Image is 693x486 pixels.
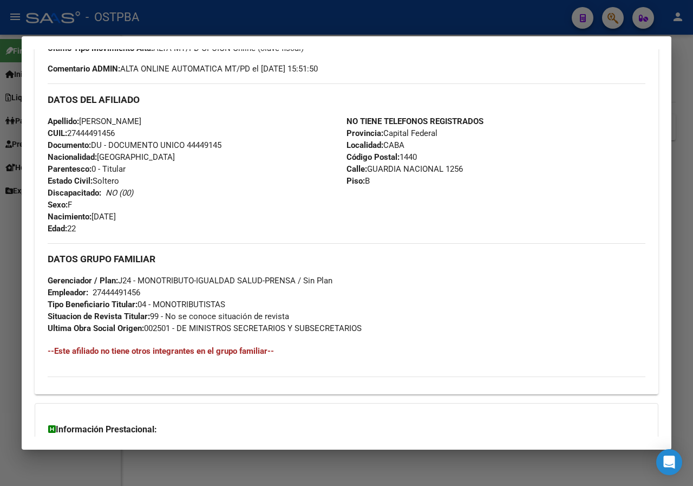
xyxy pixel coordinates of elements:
h3: DATOS DEL AFILIADO [48,94,645,106]
strong: NO TIENE TELEFONOS REGISTRADOS [346,116,483,126]
span: CABA [346,140,404,150]
strong: Nacimiento: [48,212,91,222]
span: 04 - MONOTRIBUTISTAS [48,300,225,309]
span: ALTA ONLINE AUTOMATICA MT/PD el [DATE] 15:51:50 [48,63,318,75]
strong: Discapacitado: [48,188,101,198]
div: 27444491456 [93,287,140,299]
strong: Apellido: [48,116,79,126]
span: B [346,176,370,186]
span: 99 - No se conoce situación de revista [48,312,289,321]
span: 002501 - DE MINISTROS SECRETARIOS Y SUBSECRETARIOS [48,323,362,333]
span: [GEOGRAPHIC_DATA] [48,152,175,162]
span: 22 [48,224,76,234]
strong: Edad: [48,224,67,234]
strong: Tipo Beneficiario Titular: [48,300,138,309]
span: J24 - MONOTRIBUTO-IGUALDAD SALUD-PRENSA / Sin Plan [48,276,332,286]
strong: Empleador: [48,288,88,297]
span: Capital Federal [346,128,437,138]
span: 1440 [346,152,417,162]
strong: CUIL: [48,128,67,138]
strong: Gerenciador / Plan: [48,276,118,286]
strong: Código Postal: [346,152,400,162]
strong: Parentesco: [48,164,91,174]
strong: Localidad: [346,140,383,150]
span: DU - DOCUMENTO UNICO 44449145 [48,140,221,150]
strong: Calle: [346,164,367,174]
span: 27444491456 [48,128,115,138]
span: GUARDIA NACIONAL 1256 [346,164,463,174]
strong: Provincia: [346,128,383,138]
span: F [48,200,72,210]
strong: Ultima Obra Social Origen: [48,323,144,333]
strong: Estado Civil: [48,176,93,186]
span: [PERSON_NAME] [48,116,141,126]
strong: Sexo: [48,200,68,210]
span: 0 - Titular [48,164,126,174]
strong: Piso: [346,176,365,186]
span: [DATE] [48,212,116,222]
h3: DATOS GRUPO FAMILIAR [48,253,645,265]
i: NO (00) [106,188,133,198]
strong: Documento: [48,140,91,150]
div: Open Intercom Messenger [656,449,682,475]
span: Soltero [48,176,119,186]
strong: Nacionalidad: [48,152,97,162]
strong: Situacion de Revista Titular: [48,312,150,321]
strong: Comentario ADMIN: [48,64,120,74]
h4: --Este afiliado no tiene otros integrantes en el grupo familiar-- [48,345,645,357]
h3: Información Prestacional: [48,423,645,436]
